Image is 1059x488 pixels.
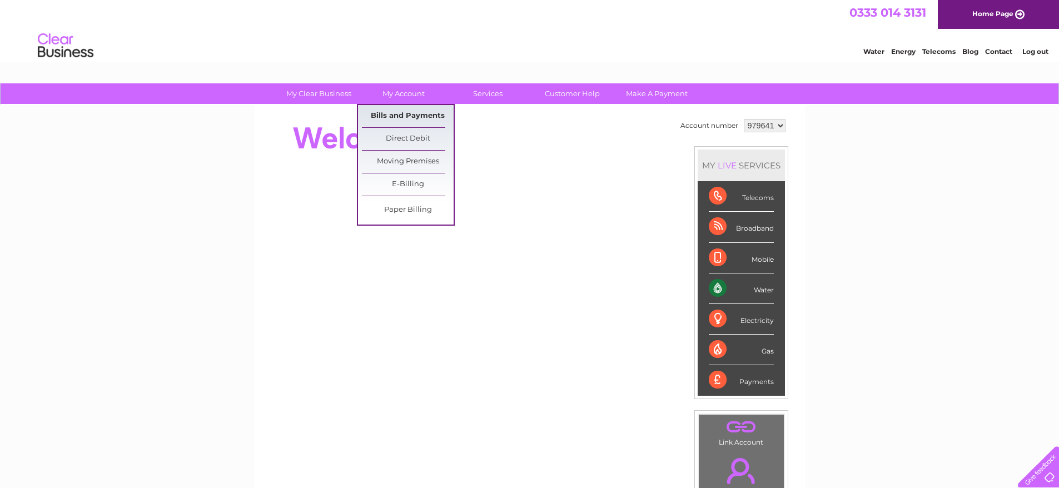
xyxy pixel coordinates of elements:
[357,83,449,104] a: My Account
[709,335,774,365] div: Gas
[1022,47,1048,56] a: Log out
[362,199,454,221] a: Paper Billing
[362,151,454,173] a: Moving Premises
[863,47,884,56] a: Water
[678,116,741,135] td: Account number
[702,417,781,437] a: .
[709,212,774,242] div: Broadband
[922,47,956,56] a: Telecoms
[849,6,926,19] a: 0333 014 3131
[709,181,774,212] div: Telecoms
[442,83,534,104] a: Services
[709,243,774,273] div: Mobile
[891,47,916,56] a: Energy
[985,47,1012,56] a: Contact
[709,273,774,304] div: Water
[267,6,793,54] div: Clear Business is a trading name of Verastar Limited (registered in [GEOGRAPHIC_DATA] No. 3667643...
[715,160,739,171] div: LIVE
[362,173,454,196] a: E-Billing
[273,83,365,104] a: My Clear Business
[362,128,454,150] a: Direct Debit
[698,414,784,449] td: Link Account
[526,83,618,104] a: Customer Help
[962,47,978,56] a: Blog
[709,365,774,395] div: Payments
[362,105,454,127] a: Bills and Payments
[611,83,703,104] a: Make A Payment
[37,29,94,63] img: logo.png
[698,150,785,181] div: MY SERVICES
[709,304,774,335] div: Electricity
